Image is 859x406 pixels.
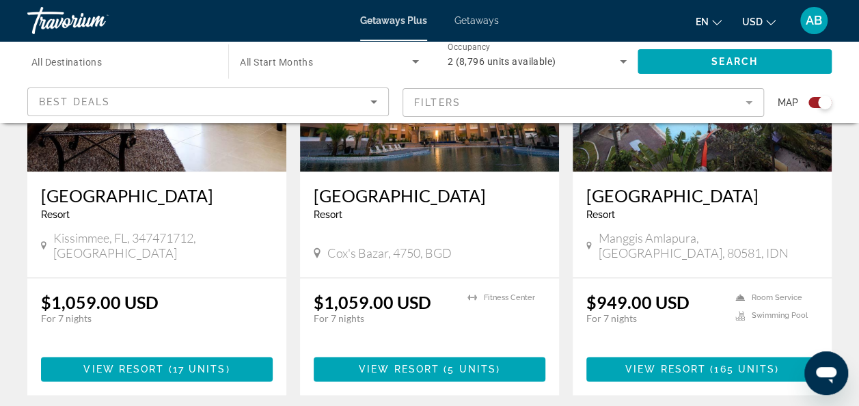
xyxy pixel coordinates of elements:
[448,42,491,52] span: Occupancy
[706,364,779,375] span: ( )
[638,49,832,74] button: Search
[314,185,545,206] a: [GEOGRAPHIC_DATA]
[359,364,439,375] span: View Resort
[448,364,496,375] span: 5 units
[41,357,273,381] button: View Resort(17 units)
[806,14,822,27] span: AB
[314,209,342,220] span: Resort
[41,185,273,206] a: [GEOGRAPHIC_DATA]
[403,87,764,118] button: Filter
[742,16,763,27] span: USD
[173,364,226,375] span: 17 units
[439,364,500,375] span: ( )
[752,311,808,320] span: Swimming Pool
[27,3,164,38] a: Travorium
[796,6,832,35] button: User Menu
[314,292,431,312] p: $1,059.00 USD
[742,12,776,31] button: Change currency
[586,185,818,206] a: [GEOGRAPHIC_DATA]
[360,15,427,26] a: Getaways Plus
[448,56,556,67] span: 2 (8,796 units available)
[484,293,535,302] span: Fitness Center
[39,96,110,107] span: Best Deals
[41,209,70,220] span: Resort
[586,292,690,312] p: $949.00 USD
[41,312,259,325] p: For 7 nights
[778,93,798,112] span: Map
[164,364,230,375] span: ( )
[586,312,722,325] p: For 7 nights
[586,209,615,220] span: Resort
[586,357,818,381] button: View Resort(165 units)
[327,245,452,260] span: Cox's Bazar, 4750, BGD
[83,364,164,375] span: View Resort
[31,57,102,68] span: All Destinations
[714,364,775,375] span: 165 units
[625,364,706,375] span: View Resort
[599,230,818,260] span: Manggis Amlapura, [GEOGRAPHIC_DATA], 80581, IDN
[696,16,709,27] span: en
[41,292,159,312] p: $1,059.00 USD
[454,15,499,26] a: Getaways
[314,357,545,381] button: View Resort(5 units)
[53,230,273,260] span: Kissimmee, FL, 347471712, [GEOGRAPHIC_DATA]
[804,351,848,395] iframe: Button to launch messaging window
[752,293,802,302] span: Room Service
[314,312,454,325] p: For 7 nights
[711,56,758,67] span: Search
[39,94,377,110] mat-select: Sort by
[240,57,313,68] span: All Start Months
[696,12,722,31] button: Change language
